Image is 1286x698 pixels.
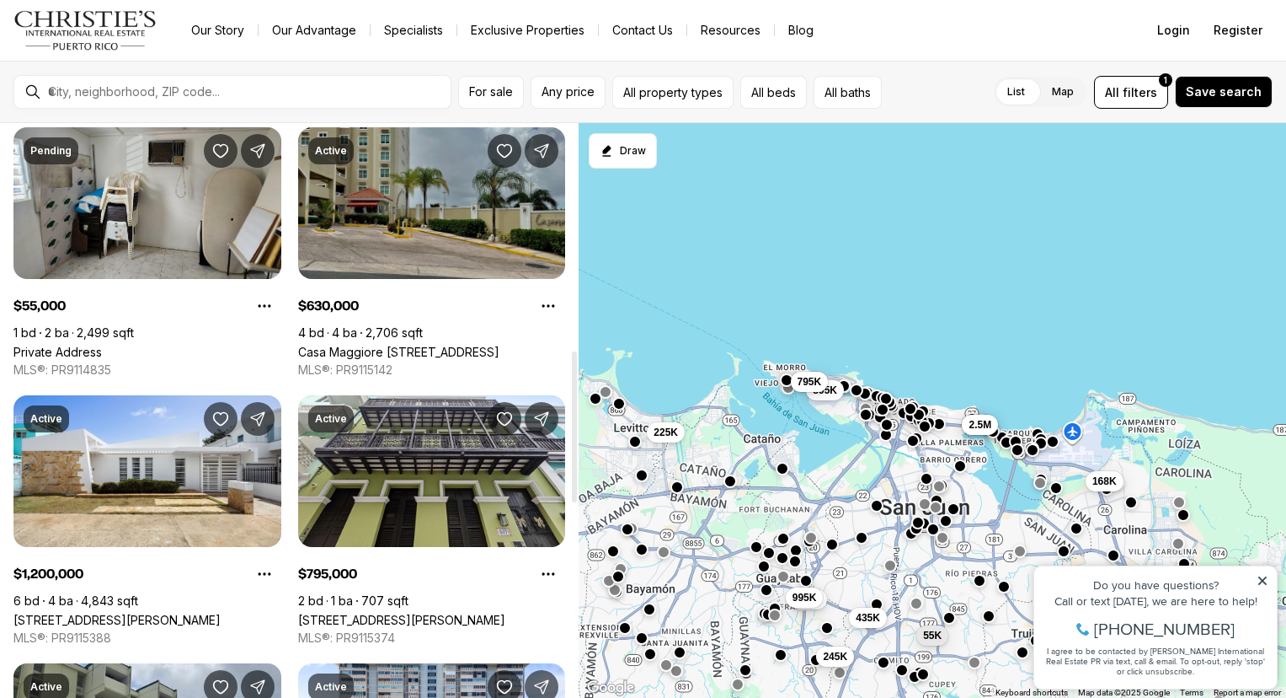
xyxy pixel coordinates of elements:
[814,76,882,109] button: All baths
[21,104,240,136] span: I agree to be contacted by [PERSON_NAME] International Real Estate PR via text, call & email. To ...
[13,10,157,51] img: logo
[1203,13,1273,47] button: Register
[1123,83,1157,101] span: filters
[1164,73,1167,87] span: 1
[786,588,824,608] button: 995K
[599,19,686,42] button: Contact Us
[791,371,829,391] button: 795K
[241,402,275,436] button: Share Property
[813,384,837,397] span: 895K
[969,418,992,432] span: 2.5M
[488,402,521,436] button: Save Property: 307 SAN SEBASTIAN #2-B
[1186,85,1262,99] span: Save search
[241,134,275,168] button: Share Property
[488,134,521,168] button: Save Property: Casa Maggiore 400 CALLE UNIÓN #202
[204,402,237,436] button: Save Property: 2219 CACIQUE #2219
[589,133,657,169] button: Start drawing
[963,415,999,435] button: 2.5M
[259,19,370,42] a: Our Advantage
[315,144,347,158] p: Active
[248,557,281,591] button: Property options
[612,76,734,109] button: All property types
[849,607,887,627] button: 435K
[542,85,595,99] span: Any price
[69,79,210,96] span: [PHONE_NUMBER]
[30,412,62,426] p: Active
[1092,474,1117,487] span: 168K
[792,591,817,604] span: 995K
[1038,77,1087,107] label: Map
[1094,76,1168,109] button: Allfilters1
[13,613,221,627] a: 2219 CACIQUE #2219, SAN JUAN PR, 00913
[1157,24,1190,37] span: Login
[315,412,347,426] p: Active
[315,680,347,694] p: Active
[13,345,102,359] a: Private Address
[994,77,1038,107] label: List
[775,19,827,42] a: Blog
[798,374,822,388] span: 795K
[469,85,513,99] span: For sale
[458,76,524,109] button: For sale
[1147,13,1200,47] button: Login
[740,76,807,109] button: All beds
[204,134,237,168] button: Save Property:
[1086,470,1123,491] button: 168K
[18,54,243,66] div: Call or text [DATE], we are here to help!
[298,613,505,627] a: 307 SAN SEBASTIAN #2-B, SAN JUAN PR, 00901
[962,414,998,434] button: 1.2M
[806,380,844,400] button: 895K
[647,422,685,443] button: 225K
[823,650,847,663] span: 245K
[525,402,558,436] button: Share Property
[178,19,258,42] a: Our Story
[525,134,558,168] button: Share Property
[816,647,854,667] button: 245K
[371,19,456,42] a: Specialists
[916,626,948,646] button: 55K
[18,38,243,50] div: Do you have questions?
[1214,24,1262,37] span: Register
[30,144,72,158] p: Pending
[531,76,606,109] button: Any price
[654,426,678,439] span: 225K
[1105,83,1119,101] span: All
[298,345,499,359] a: Casa Maggiore 400 CALLE UNIÓN #202, GUAYNABO PR, 00971
[790,588,828,609] button: 630K
[1175,76,1273,108] button: Save search
[248,289,281,323] button: Property options
[923,629,942,642] span: 55K
[531,557,565,591] button: Property options
[30,680,62,694] p: Active
[856,610,880,624] span: 435K
[457,19,598,42] a: Exclusive Properties
[531,289,565,323] button: Property options
[687,19,774,42] a: Resources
